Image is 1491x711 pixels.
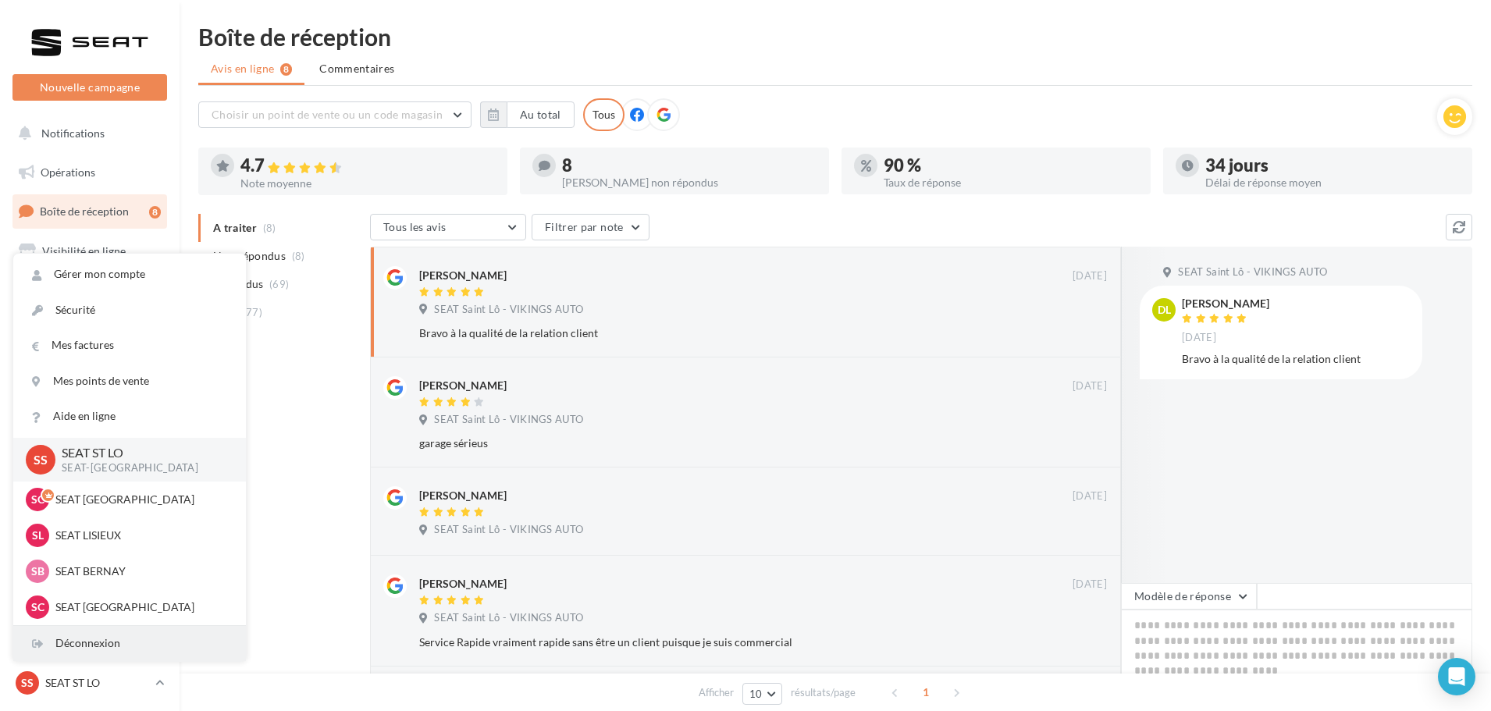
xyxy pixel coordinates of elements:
span: (69) [269,278,289,290]
a: Opérations [9,156,170,189]
button: Au total [507,101,575,128]
div: Boîte de réception [198,25,1472,48]
span: [DATE] [1073,379,1107,393]
a: Aide en ligne [13,399,246,434]
p: SEAT [GEOGRAPHIC_DATA] [55,599,227,615]
span: Visibilité en ligne [42,244,126,258]
div: Bravo à la qualité de la relation client [1182,351,1410,367]
span: Tous les avis [383,220,447,233]
a: Contacts [9,312,170,345]
div: Bravo à la qualité de la relation client [419,325,1005,341]
button: Choisir un point de vente ou un code magasin [198,101,471,128]
div: Tous [583,98,625,131]
a: PLV et print personnalisable [9,428,170,475]
button: Tous les avis [370,214,526,240]
a: Boîte de réception8 [9,194,170,228]
div: Note moyenne [240,178,495,189]
span: SEAT Saint Lô - VIKINGS AUTO [434,611,583,625]
div: [PERSON_NAME] non répondus [562,177,817,188]
button: Au total [480,101,575,128]
div: [PERSON_NAME] [419,576,507,592]
p: SEAT ST LO [62,444,221,462]
div: 8 [149,206,161,219]
a: Médiathèque [9,351,170,384]
a: SS SEAT ST LO [12,668,167,698]
button: Modèle de réponse [1121,583,1257,610]
div: 34 jours [1205,157,1460,174]
span: résultats/page [791,685,856,700]
span: (8) [292,250,305,262]
a: Campagnes DataOnDemand [9,481,170,527]
div: 4.7 [240,157,495,175]
span: Afficher [699,685,734,700]
div: Délai de réponse moyen [1205,177,1460,188]
span: SS [21,675,34,691]
span: SC [31,599,44,615]
span: SL [32,528,44,543]
p: SEAT LISIEUX [55,528,227,543]
span: SEAT Saint Lô - VIKINGS AUTO [1178,265,1327,279]
span: 1 [913,680,938,705]
a: Mes factures [13,328,246,363]
div: Open Intercom Messenger [1438,658,1475,695]
span: SB [31,563,44,579]
span: [DATE] [1073,578,1107,592]
a: Calendrier [9,390,170,423]
button: Nouvelle campagne [12,74,167,101]
div: Taux de réponse [884,177,1138,188]
div: [PERSON_NAME] [1182,298,1269,309]
div: [PERSON_NAME] [419,268,507,283]
span: 10 [749,688,763,700]
span: [DATE] [1073,489,1107,503]
span: Notifications [41,126,105,140]
p: SEAT [GEOGRAPHIC_DATA] [55,492,227,507]
p: SEAT-[GEOGRAPHIC_DATA] [62,461,221,475]
div: garage sérieus [419,435,1005,451]
span: Boîte de réception [40,204,129,218]
p: SEAT BERNAY [55,563,227,579]
span: DL [1158,302,1171,318]
button: Filtrer par note [532,214,649,240]
span: [DATE] [1182,331,1216,345]
a: Visibilité en ligne [9,235,170,268]
span: SEAT Saint Lô - VIKINGS AUTO [434,303,583,317]
a: Sécurité [13,293,246,328]
span: [DATE] [1073,269,1107,283]
button: Notifications [9,117,164,150]
div: [PERSON_NAME] [419,488,507,503]
span: Commentaires [319,61,394,76]
span: SS [34,450,48,468]
div: Déconnexion [13,626,246,661]
span: SEAT Saint Lô - VIKINGS AUTO [434,413,583,427]
span: Choisir un point de vente ou un code magasin [212,108,443,121]
span: SC [31,492,44,507]
span: Non répondus [213,248,286,264]
a: Gérer mon compte [13,257,246,292]
span: Opérations [41,165,95,179]
span: (77) [243,306,262,318]
div: [PERSON_NAME] [419,378,507,393]
button: 10 [742,683,782,705]
a: Campagnes [9,274,170,307]
div: 8 [562,157,817,174]
a: Mes points de vente [13,364,246,399]
span: SEAT Saint Lô - VIKINGS AUTO [434,523,583,537]
p: SEAT ST LO [45,675,149,691]
div: 90 % [884,157,1138,174]
div: Service Rapide vraiment rapide sans être un client puisque je suis commercial [419,635,1005,650]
